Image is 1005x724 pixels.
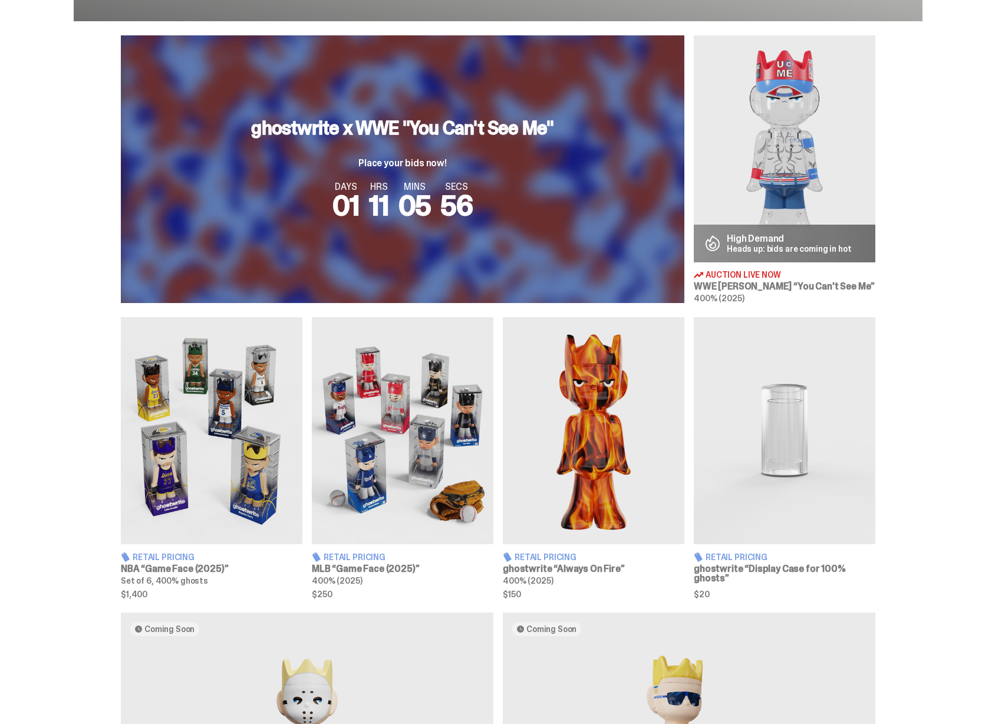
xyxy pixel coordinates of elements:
span: 05 [398,187,431,224]
img: You Can't See Me [694,35,875,262]
p: Heads up: bids are coming in hot [727,245,852,253]
img: Game Face (2025) [312,317,493,544]
img: Game Face (2025) [121,317,302,544]
span: Set of 6, 400% ghosts [121,575,208,586]
span: 56 [440,187,473,224]
span: Retail Pricing [706,553,767,561]
span: 400% (2025) [694,293,744,304]
span: Coming Soon [526,624,576,634]
span: 11 [369,187,389,224]
h3: ghostwrite “Display Case for 100% ghosts” [694,564,875,583]
span: Retail Pricing [324,553,385,561]
span: $150 [503,590,684,598]
h3: ghostwrite “Always On Fire” [503,564,684,574]
span: Retail Pricing [515,553,576,561]
h3: NBA “Game Face (2025)” [121,564,302,574]
p: Place your bids now! [251,159,553,168]
span: $250 [312,590,493,598]
img: Always On Fire [503,317,684,544]
span: SECS [440,182,473,192]
span: MINS [398,182,431,192]
span: 01 [332,187,360,224]
h3: ghostwrite x WWE "You Can't See Me" [251,119,553,137]
span: HRS [369,182,389,192]
span: Auction Live Now [706,271,781,279]
span: 400% (2025) [312,575,362,586]
a: Game Face (2025) Retail Pricing [312,317,493,598]
h3: MLB “Game Face (2025)” [312,564,493,574]
span: $20 [694,590,875,598]
span: Retail Pricing [133,553,195,561]
img: Display Case for 100% ghosts [694,317,875,544]
a: Always On Fire Retail Pricing [503,317,684,598]
a: Display Case for 100% ghosts Retail Pricing [694,317,875,598]
a: You Can't See Me High Demand Heads up: bids are coming in hot Auction Live Now [694,35,875,303]
span: DAYS [332,182,360,192]
span: 400% (2025) [503,575,553,586]
p: High Demand [727,234,852,243]
span: Coming Soon [144,624,195,634]
span: $1,400 [121,590,302,598]
a: Game Face (2025) Retail Pricing [121,317,302,598]
h3: WWE [PERSON_NAME] “You Can't See Me” [694,282,875,291]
